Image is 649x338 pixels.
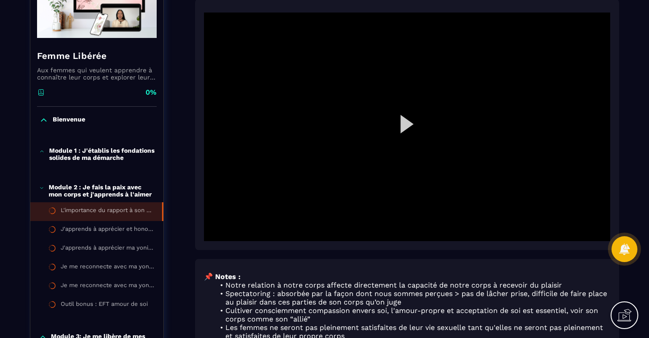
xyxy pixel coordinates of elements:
[146,88,157,97] p: 0%
[61,207,153,217] div: L'importance du rapport à son corps
[53,116,85,125] p: Bienvenue
[61,300,148,310] div: Outil bonus : EFT amour de soi
[225,289,607,306] span: Spectatoring : absorbée par la façon dont nous sommes perçues > pas de lâcher prise, difficile de...
[49,147,154,161] p: Module 1 : J'établis les fondations solides de ma démarche
[37,67,157,81] p: Aux femmes qui veulent apprendre à connaître leur corps et explorer leur plaisir autrement.
[49,184,154,198] p: Module 2 : Je fais la paix avec mon corps et j'apprends à l'aimer
[225,306,598,323] span: Cultiver consciemment compassion envers soi, l'amour-propre et acceptation de soi est essentiel, ...
[37,50,157,62] h4: Femme Libérée
[61,225,154,235] div: J'apprends à apprécier et honorer mon corps
[225,281,562,289] span: Notre relation à notre corps affecte directement la capacité de notre corps à recevoir du plaisir
[61,282,154,292] div: Je me reconnecte avec ma yoni (Yoni Mapping)
[204,272,241,281] strong: 📌 Notes :
[61,244,154,254] div: J'apprends à apprécier ma yoni (Transfiguration)
[61,263,154,273] div: Je me reconnecte avec ma yoni (Yoni Breathing)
